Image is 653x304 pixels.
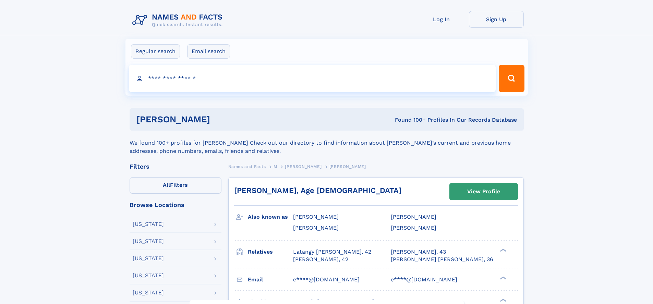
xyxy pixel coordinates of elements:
[130,177,221,194] label: Filters
[130,131,524,155] div: We found 100+ profiles for [PERSON_NAME] Check out our directory to find information about [PERSO...
[131,44,180,59] label: Regular search
[129,65,496,92] input: search input
[498,276,507,280] div: ❯
[293,256,348,263] a: [PERSON_NAME], 42
[293,224,339,231] span: [PERSON_NAME]
[391,224,436,231] span: [PERSON_NAME]
[133,256,164,261] div: [US_STATE]
[293,248,371,256] a: Latangy [PERSON_NAME], 42
[136,115,303,124] h1: [PERSON_NAME]
[133,290,164,295] div: [US_STATE]
[450,183,518,200] a: View Profile
[130,163,221,170] div: Filters
[285,162,322,171] a: [PERSON_NAME]
[414,11,469,28] a: Log In
[248,274,293,285] h3: Email
[248,211,293,223] h3: Also known as
[329,164,366,169] span: [PERSON_NAME]
[130,11,228,29] img: Logo Names and Facts
[163,182,170,188] span: All
[234,186,401,195] a: [PERSON_NAME], Age [DEMOGRAPHIC_DATA]
[133,273,164,278] div: [US_STATE]
[469,11,524,28] a: Sign Up
[274,162,277,171] a: M
[498,248,507,252] div: ❯
[187,44,230,59] label: Email search
[499,65,524,92] button: Search Button
[130,202,221,208] div: Browse Locations
[274,164,277,169] span: M
[228,162,266,171] a: Names and Facts
[302,116,517,124] div: Found 100+ Profiles In Our Records Database
[133,239,164,244] div: [US_STATE]
[248,246,293,258] h3: Relatives
[391,214,436,220] span: [PERSON_NAME]
[467,184,500,199] div: View Profile
[133,221,164,227] div: [US_STATE]
[293,214,339,220] span: [PERSON_NAME]
[285,164,322,169] span: [PERSON_NAME]
[391,248,446,256] a: [PERSON_NAME], 43
[391,256,493,263] a: [PERSON_NAME] [PERSON_NAME], 36
[498,298,507,302] div: ❯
